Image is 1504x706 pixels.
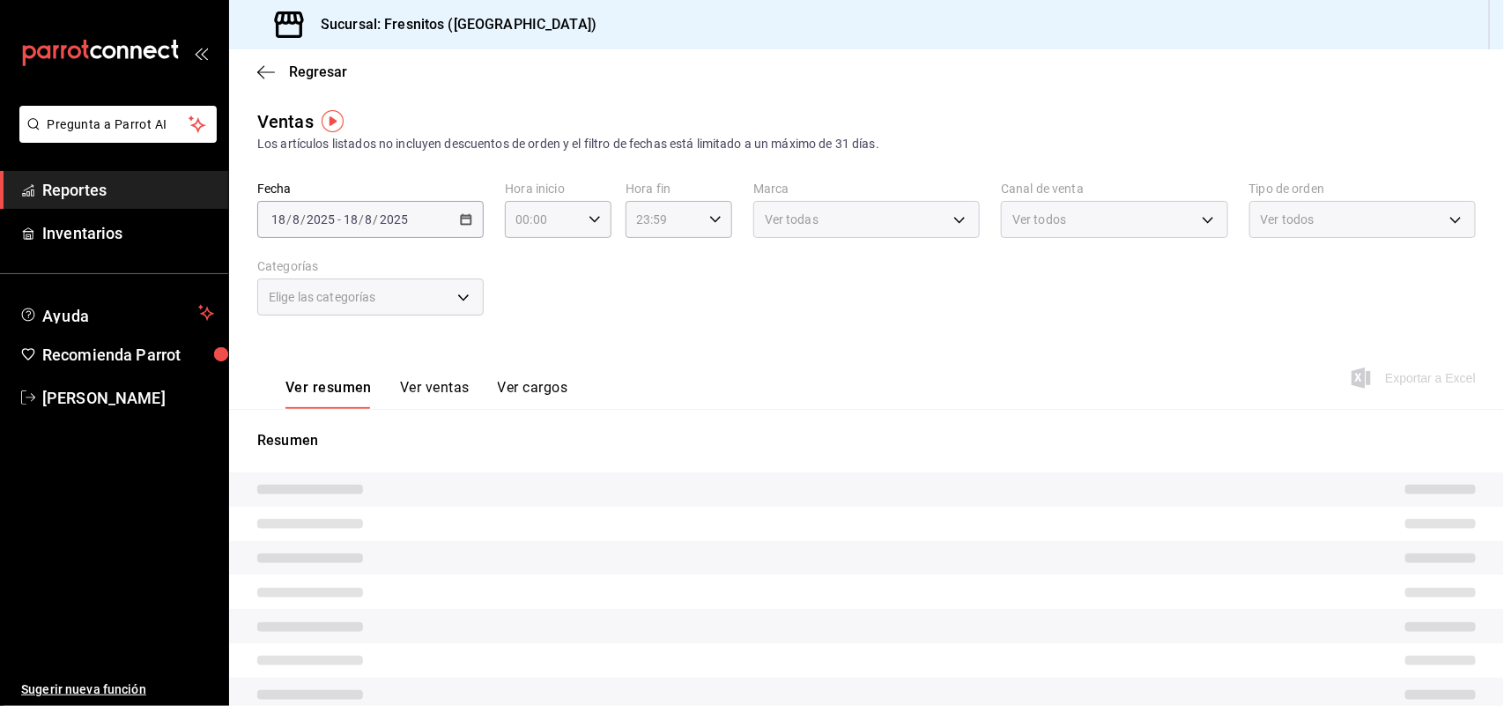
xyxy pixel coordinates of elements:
[1249,183,1476,196] label: Tipo de orden
[257,261,484,273] label: Categorías
[1261,211,1315,228] span: Ver todos
[292,212,300,227] input: --
[257,63,347,80] button: Regresar
[379,212,409,227] input: ----
[505,183,611,196] label: Hora inicio
[365,212,374,227] input: --
[307,14,596,35] h3: Sucursal: Fresnitos ([GEOGRAPHIC_DATA])
[269,288,376,306] span: Elige las categorías
[194,46,208,60] button: open_drawer_menu
[285,379,372,409] button: Ver resumen
[765,211,819,228] span: Ver todas
[285,379,567,409] div: navigation tabs
[300,212,306,227] span: /
[286,212,292,227] span: /
[322,110,344,132] img: Tooltip marker
[257,430,1476,451] p: Resumen
[48,115,189,134] span: Pregunta a Parrot AI
[498,379,568,409] button: Ver cargos
[753,183,980,196] label: Marca
[257,183,484,196] label: Fecha
[21,680,214,699] span: Sugerir nueva función
[12,128,217,146] a: Pregunta a Parrot AI
[270,212,286,227] input: --
[337,212,341,227] span: -
[42,343,214,367] span: Recomienda Parrot
[42,386,214,410] span: [PERSON_NAME]
[42,178,214,202] span: Reportes
[359,212,364,227] span: /
[257,108,314,135] div: Ventas
[42,221,214,245] span: Inventarios
[343,212,359,227] input: --
[374,212,379,227] span: /
[400,379,470,409] button: Ver ventas
[306,212,336,227] input: ----
[1001,183,1227,196] label: Canal de venta
[42,302,191,323] span: Ayuda
[19,106,217,143] button: Pregunta a Parrot AI
[1012,211,1066,228] span: Ver todos
[626,183,732,196] label: Hora fin
[257,135,1476,153] div: Los artículos listados no incluyen descuentos de orden y el filtro de fechas está limitado a un m...
[289,63,347,80] span: Regresar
